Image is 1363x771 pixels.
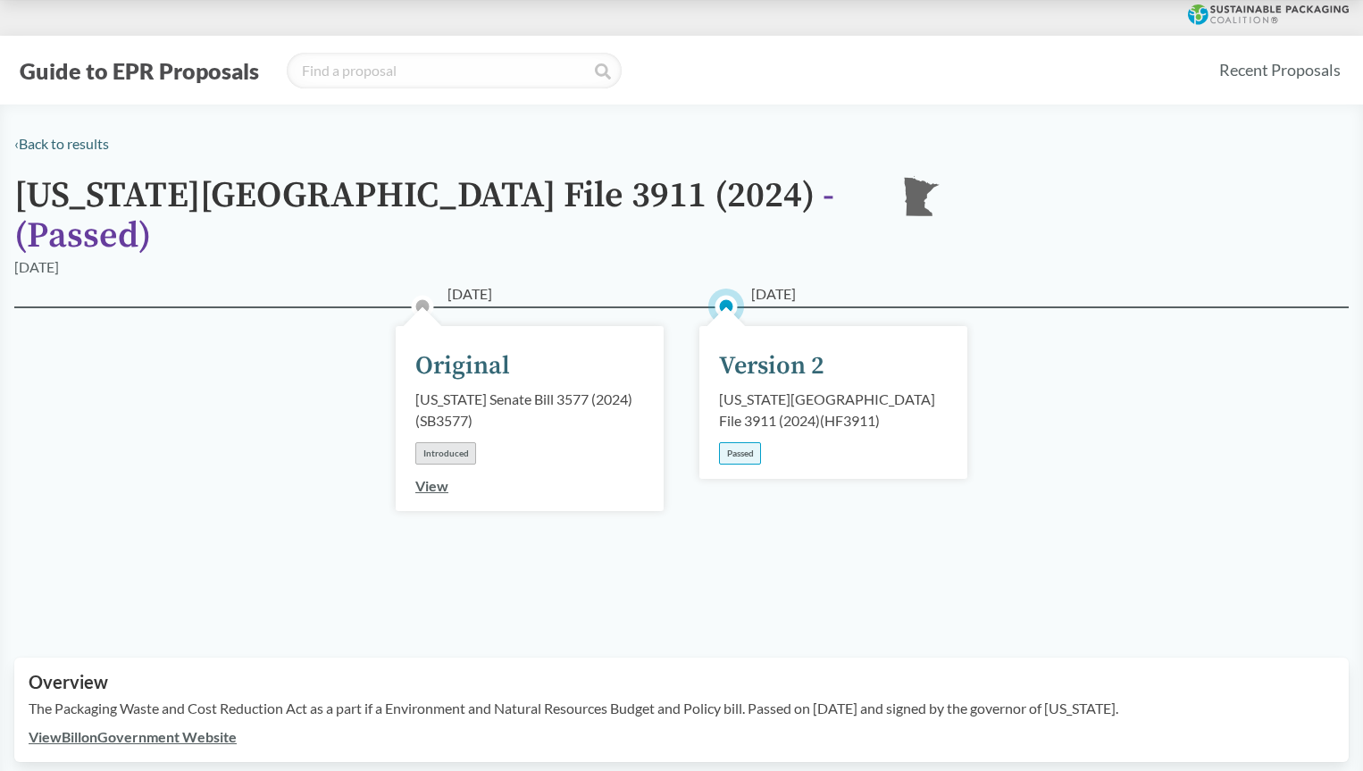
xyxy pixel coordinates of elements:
[415,442,476,465] div: Introduced
[14,256,59,278] div: [DATE]
[29,698,1334,719] p: The Packaging Waste and Cost Reduction Act as a part if a Environment and Natural Resources Budge...
[14,135,109,152] a: ‹Back to results
[415,389,644,432] div: [US_STATE] Senate Bill 3577 (2024) ( SB3577 )
[447,283,492,305] span: [DATE]
[1211,50,1349,90] a: Recent Proposals
[719,442,761,465] div: Passed
[287,53,622,88] input: Find a proposal
[751,283,796,305] span: [DATE]
[29,672,1334,692] h2: Overview
[14,176,872,256] h1: [US_STATE][GEOGRAPHIC_DATA] File 3911 (2024)
[14,56,264,85] button: Guide to EPR Proposals
[415,477,448,494] a: View
[14,173,834,258] span: - ( Passed )
[719,389,948,432] div: [US_STATE][GEOGRAPHIC_DATA] File 3911 (2024) ( HF3911 )
[29,728,237,745] a: ViewBillonGovernment Website
[415,348,510,385] div: Original
[719,348,824,385] div: Version 2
